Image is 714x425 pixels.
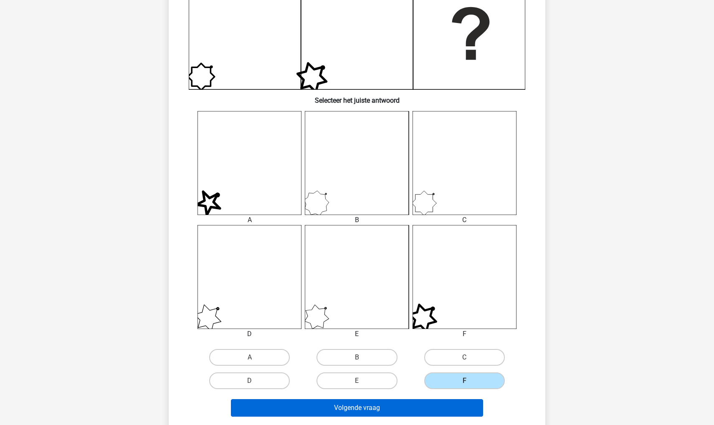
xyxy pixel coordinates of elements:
[209,372,290,389] label: D
[424,372,505,389] label: F
[182,90,532,104] h6: Selecteer het juiste antwoord
[406,215,523,225] div: C
[209,349,290,366] label: A
[191,329,308,339] div: D
[191,215,308,225] div: A
[424,349,505,366] label: C
[406,329,523,339] div: F
[299,215,415,225] div: B
[231,399,484,417] button: Volgende vraag
[316,349,397,366] label: B
[299,329,415,339] div: E
[316,372,397,389] label: E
